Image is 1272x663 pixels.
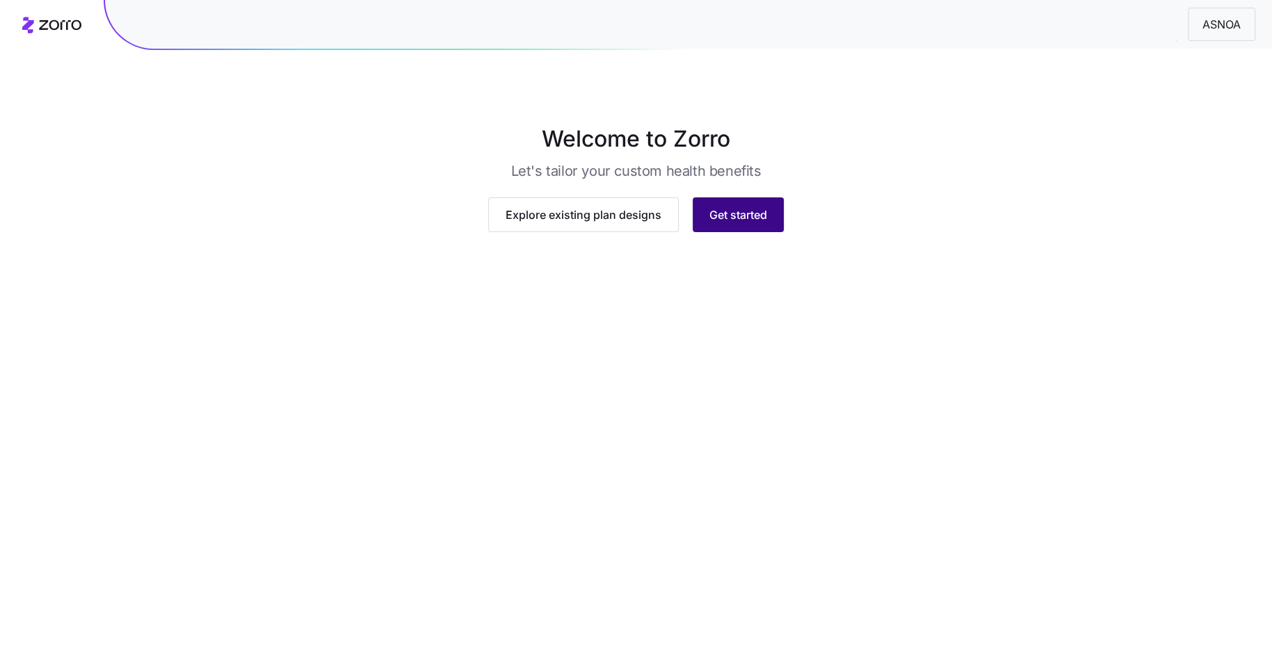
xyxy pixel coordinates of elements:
span: ASNOA [1191,16,1252,33]
span: Explore existing plan designs [506,224,661,240]
h3: Let's tailor your custom health benefits [510,161,761,181]
span: Get started [709,224,767,240]
button: Explore existing plan designs [488,215,679,249]
h1: Welcome to Zorro [291,122,981,156]
button: Get started [693,215,784,249]
img: stellaHeroImage [346,186,926,204]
